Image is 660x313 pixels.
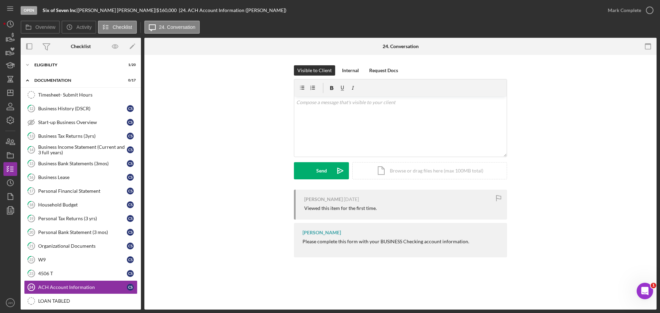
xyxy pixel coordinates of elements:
div: 0 / 17 [123,78,136,82]
a: 17Personal Financial StatementCS [24,184,137,198]
div: C S [127,215,134,222]
div: Organizational Documents [38,243,127,249]
div: LOAN TABLED [38,298,137,304]
div: Please complete this form with your BUSINESS Checking account information. [302,239,469,244]
div: C S [127,146,134,153]
a: Start-up Business OverviewCS [24,115,137,129]
tspan: 23 [29,271,33,276]
button: Request Docs [366,65,401,76]
div: C S [127,174,134,181]
text: AH [8,301,12,305]
div: | 24. ACH Account Information ([PERSON_NAME]) [179,8,286,13]
div: C S [127,243,134,249]
button: Internal [339,65,362,76]
button: Send [294,162,349,179]
a: 20Personal Bank Statement (3 mos)CS [24,225,137,239]
div: C S [127,229,134,236]
div: Open [21,6,37,15]
div: Timesheet- Submit Hours [38,92,137,98]
a: Timesheet- Submit Hours [24,88,137,102]
tspan: 12 [29,106,33,111]
div: C S [127,133,134,139]
div: Household Budget [38,202,127,208]
div: 24. Conversation [383,44,419,49]
div: C S [127,105,134,112]
div: Mark Complete [608,3,641,17]
a: 21Organizational DocumentsCS [24,239,137,253]
div: C S [127,188,134,194]
tspan: 14 [29,147,34,152]
button: Activity [62,21,96,34]
div: Business Bank Statements (3mos) [38,161,127,166]
div: [PERSON_NAME] [PERSON_NAME] | [78,8,156,13]
tspan: 13 [29,134,33,138]
label: 24. Conversation [159,24,196,30]
a: 14Business Income Statement (Current and 3 full years)CS [24,143,137,157]
tspan: 16 [29,175,34,179]
tspan: 20 [29,230,34,234]
div: 1 / 20 [123,63,136,67]
div: | [43,8,78,13]
div: [PERSON_NAME] [304,197,343,202]
button: Checklist [98,21,137,34]
div: W9 [38,257,127,262]
tspan: 17 [29,189,34,193]
div: C S [127,284,134,291]
a: LOAN TABLED [24,294,137,308]
tspan: 21 [29,244,33,248]
div: [PERSON_NAME] [302,230,341,235]
a: 13Business Tax Returns (3yrs)CS [24,129,137,143]
span: 1 [651,283,656,288]
a: 16Business LeaseCS [24,170,137,184]
div: ACH Account Information [38,284,127,290]
label: Checklist [113,24,132,30]
div: C S [127,119,134,126]
div: Start-up Business Overview [38,120,127,125]
a: 12Business History (DSCR)CS [24,102,137,115]
div: Personal Bank Statement (3 mos) [38,230,127,235]
div: Personal Tax Returns (3 yrs) [38,216,127,221]
tspan: 15 [29,161,33,166]
div: Business Lease [38,175,127,180]
a: 234506 TCS [24,267,137,280]
tspan: 22 [29,257,33,262]
div: Send [316,162,327,179]
div: Business Tax Returns (3yrs) [38,133,127,139]
div: Internal [342,65,359,76]
span: $160,000 [156,7,177,13]
div: Personal Financial Statement [38,188,127,194]
div: documentation [34,78,119,82]
b: Six of Seven Inc [43,7,76,13]
a: 19Personal Tax Returns (3 yrs)CS [24,212,137,225]
a: 24ACH Account InformationCS [24,280,137,294]
button: Mark Complete [601,3,657,17]
div: C S [127,256,134,263]
div: C S [127,201,134,208]
label: Overview [35,24,55,30]
div: Viewed this item for the first time. [304,205,377,211]
div: 4506 T [38,271,127,276]
tspan: 24 [29,285,34,289]
div: Checklist [71,44,91,49]
div: C S [127,270,134,277]
div: C S [127,160,134,167]
button: 24. Conversation [144,21,200,34]
label: Activity [76,24,91,30]
tspan: 19 [29,216,34,221]
a: 15Business Bank Statements (3mos)CS [24,157,137,170]
button: AH [3,296,17,310]
a: 22W9CS [24,253,137,267]
div: Visible to Client [297,65,332,76]
tspan: 18 [29,202,33,207]
div: Request Docs [369,65,398,76]
div: Business History (DSCR) [38,106,127,111]
button: Overview [21,21,60,34]
div: Business Income Statement (Current and 3 full years) [38,144,127,155]
div: Eligibility [34,63,119,67]
time: 2025-08-06 17:57 [344,197,359,202]
button: Visible to Client [294,65,335,76]
a: 18Household BudgetCS [24,198,137,212]
iframe: Intercom live chat [637,283,653,299]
